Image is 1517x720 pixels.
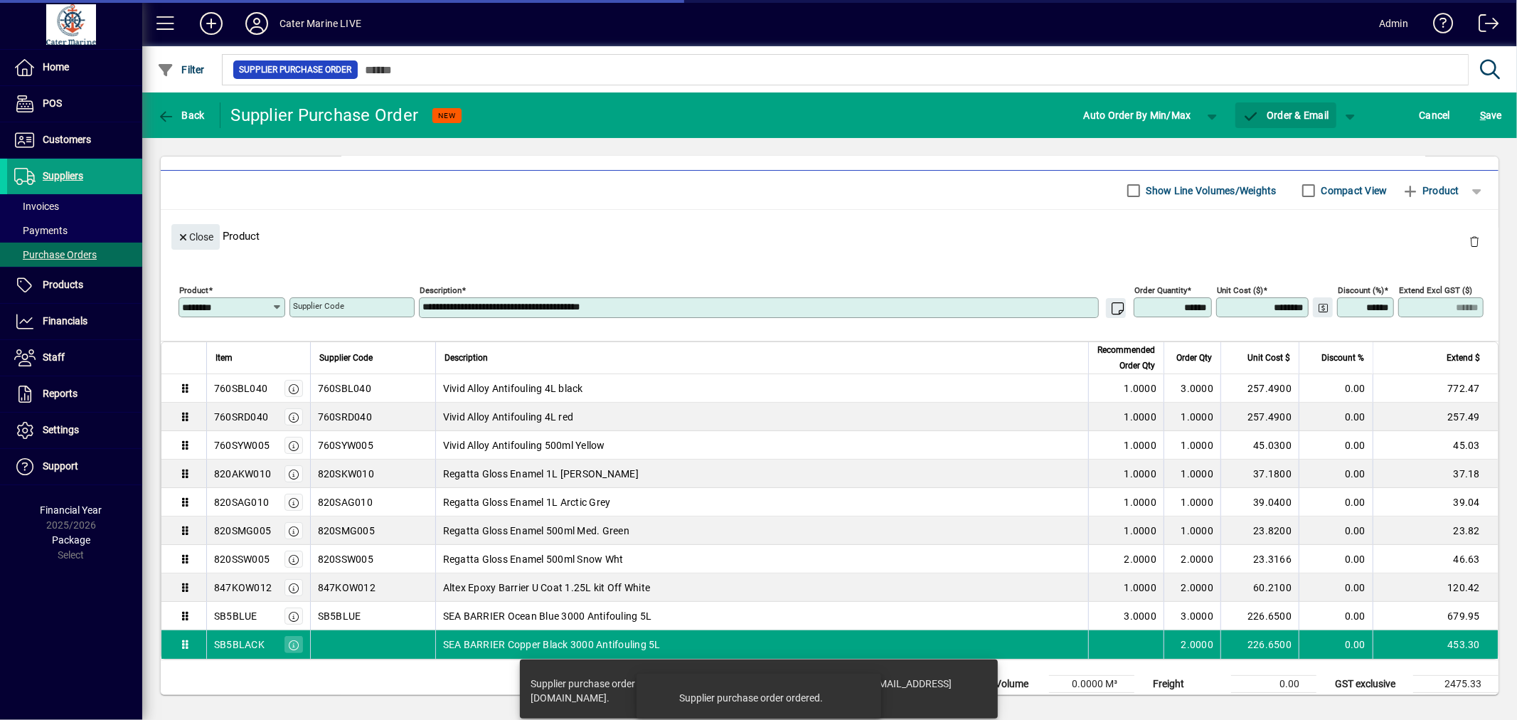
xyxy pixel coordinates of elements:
div: Admin [1379,12,1408,35]
a: Purchase Orders [7,243,142,267]
td: 23.8200 [1220,517,1299,545]
span: Package [52,534,90,546]
td: Total Volume [964,676,1049,693]
span: Vivid Alloy Antifouling 4L red [443,410,574,424]
td: 257.49 [1373,403,1498,431]
a: Reports [7,376,142,412]
td: 371.29 [1413,693,1499,710]
div: Cater Marine LIVE [280,12,361,35]
td: 1.0000 [1164,488,1220,517]
td: 37.18 [1373,460,1498,488]
button: Close [171,224,220,250]
td: 1.0000 [1088,573,1164,602]
td: 120.42 [1373,573,1498,602]
td: 0.00 [1299,630,1373,659]
app-page-header-button: Close [168,230,223,243]
td: 45.03 [1373,431,1498,460]
span: ave [1480,104,1502,127]
td: 2.0000 [1164,573,1220,602]
td: GST exclusive [1328,676,1413,693]
td: Total Weight [964,693,1049,710]
span: Suppliers [43,170,83,181]
span: Regatta Gloss Enamel 500ml Med. Green [443,524,629,538]
a: Knowledge Base [1422,3,1454,49]
span: Invoices [14,201,59,212]
div: 847KOW012 [214,581,272,595]
td: 2.0000 [1088,545,1164,573]
mat-label: Discount (%) [1338,285,1384,295]
td: 257.4900 [1220,403,1299,431]
span: Vivid Alloy Antifouling 4L black [443,381,583,396]
mat-label: Description [420,285,462,295]
td: 0.0000 Kg [1049,693,1134,710]
td: 679.95 [1373,602,1498,630]
span: Back [157,110,205,121]
span: Cancel [1420,104,1451,127]
div: 820AKW010 [214,467,271,481]
span: Home [43,61,69,73]
span: Products [43,279,83,290]
td: 1.0000 [1088,517,1164,545]
td: 820SAG010 [310,488,435,517]
td: 0.00 [1299,431,1373,460]
td: 23.82 [1373,517,1498,545]
span: Close [177,226,214,249]
mat-label: Order Quantity [1134,285,1187,295]
td: 0.00 [1299,573,1373,602]
a: Home [7,50,142,85]
a: POS [7,86,142,122]
td: 1.0000 [1164,403,1220,431]
span: Reports [43,388,78,399]
div: 820SSW005 [214,552,270,566]
span: Order & Email [1242,110,1329,121]
span: Recommended Order Qty [1097,342,1155,374]
button: Cancel [1416,102,1454,128]
td: 1.0000 [1088,403,1164,431]
mat-label: Product [179,285,208,295]
td: 0.00 [1299,517,1373,545]
td: 820SMG005 [310,517,435,545]
label: Show Line Volumes/Weights [1144,184,1277,198]
td: 60.2100 [1220,573,1299,602]
span: S [1480,110,1486,121]
button: Delete [1457,224,1491,258]
td: 2.0000 [1164,545,1220,573]
td: 0.00 [1299,403,1373,431]
td: 1.0000 [1164,431,1220,460]
td: 3.0000 [1164,374,1220,403]
span: Product [1402,179,1459,202]
span: Regatta Gloss Enamel 1L [PERSON_NAME] [443,467,639,481]
td: 0.00 [1299,488,1373,517]
a: Products [7,268,142,303]
div: Product [161,210,1499,262]
td: Rounding [1146,693,1231,710]
a: Payments [7,218,142,243]
td: 0.00 [1299,374,1373,403]
span: POS [43,97,62,109]
button: Change Price Levels [1313,297,1333,317]
label: Compact View [1319,184,1388,198]
span: Regatta Gloss Enamel 1L Arctic Grey [443,495,611,509]
td: 0.00 [1299,460,1373,488]
td: 257.4900 [1220,374,1299,403]
mat-label: Unit Cost ($) [1217,285,1263,295]
td: 226.6500 [1220,630,1299,659]
td: Freight [1146,676,1231,693]
span: Purchase Orders [14,249,97,260]
span: Item [215,350,233,366]
a: Settings [7,413,142,448]
span: Discount % [1321,350,1364,366]
div: SB5BLUE [214,609,257,623]
span: SEA BARRIER Copper Black 3000 Antifouling 5L [443,637,661,652]
td: 2475.33 [1413,676,1499,693]
td: 0.00 [1299,602,1373,630]
div: Supplier purchase order ordered. [680,691,824,705]
button: Order & Email [1235,102,1336,128]
div: SB5BLACK [214,637,265,652]
div: 760SRD040 [214,410,268,424]
td: 0.00 [1299,545,1373,573]
td: 453.30 [1373,630,1498,659]
div: 760SYW005 [214,438,270,452]
td: 847KOW012 [310,573,435,602]
div: 820SAG010 [214,495,269,509]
